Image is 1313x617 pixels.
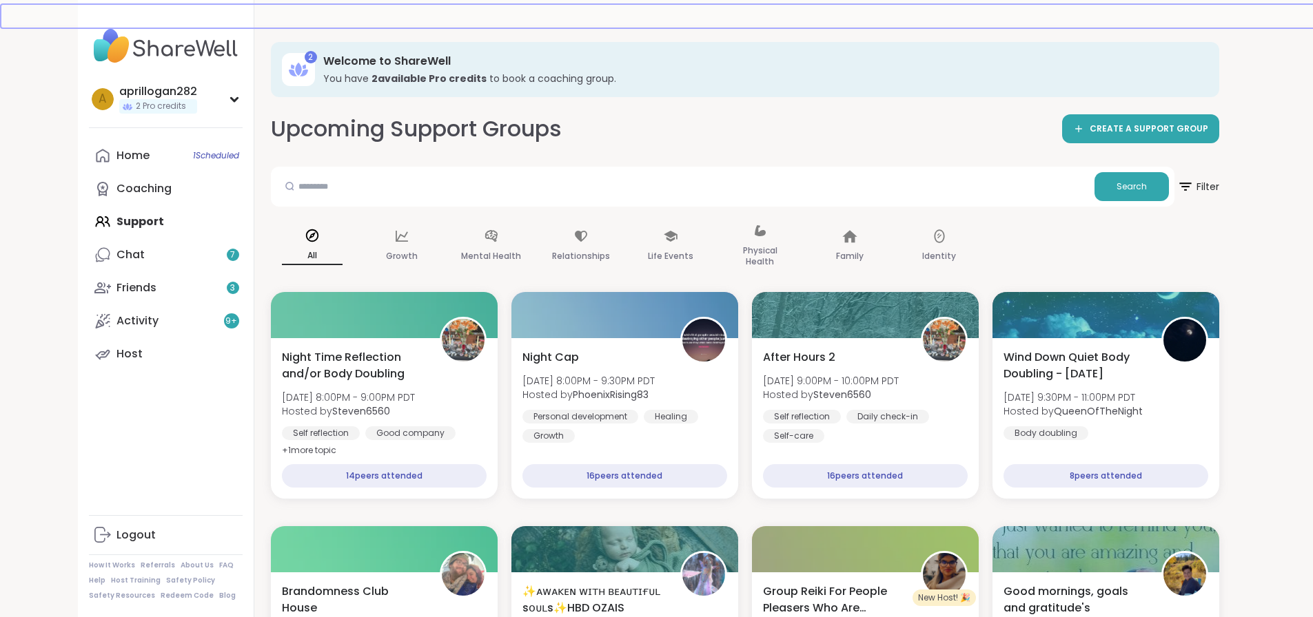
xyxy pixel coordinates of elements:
span: 7 [230,249,235,261]
div: Growth [522,429,575,443]
a: Blog [219,591,236,600]
div: Healing [644,410,698,423]
p: All [282,247,343,265]
div: Friends [116,280,156,295]
a: Friends3 [89,271,243,304]
div: 16 peers attended [522,464,727,488]
span: 3 [230,282,235,294]
div: 16 peers attended [763,464,968,488]
p: Mental Health [461,248,521,264]
img: Steven6560 [442,319,485,362]
p: Physical Health [730,242,791,270]
span: After Hours 2 [763,349,835,366]
div: Daily check-in [846,410,929,423]
div: 14 peers attended [282,464,487,488]
span: Filter [1177,170,1219,203]
img: Steven6560 [923,319,966,362]
button: Search [1095,172,1169,201]
span: Brandomness Club House [282,583,425,616]
div: Self reflection [282,426,360,440]
img: odesyss [923,553,966,596]
span: [DATE] 9:00PM - 10:00PM PDT [763,374,899,388]
img: PhoenixRising83 [682,319,725,362]
span: Good mornings, goals and gratitude's [1004,583,1146,616]
span: 9 + [225,315,237,327]
span: Wind Down Quiet Body Doubling - [DATE] [1004,349,1146,382]
a: How It Works [89,561,135,570]
h2: Upcoming Support Groups [271,114,562,145]
span: Hosted by [1004,404,1143,418]
div: Body doubling [1004,426,1088,440]
span: Night Cap [522,349,579,366]
span: Search [1117,180,1147,193]
p: Life Events [648,248,693,264]
span: Hosted by [282,404,415,418]
b: QueenOfTheNight [1054,404,1143,418]
h3: You have to book a coaching group. [323,72,1200,85]
a: About Us [181,561,214,570]
img: BRandom502 [442,553,485,596]
h3: Welcome to ShareWell [323,54,1200,69]
span: a [99,90,106,108]
span: Hosted by [522,388,655,401]
iframe: Spotlight [151,182,162,194]
div: Logout [116,527,156,543]
b: Steven6560 [332,404,390,418]
div: Chat [116,247,145,262]
a: Activity9+ [89,304,243,337]
div: 8 peers attended [1004,464,1208,488]
a: Host [89,337,243,370]
a: Coaching [89,172,243,205]
b: Steven6560 [813,388,871,401]
img: ShareWell Nav Logo [89,22,243,70]
span: Hosted by [763,388,899,401]
div: Activity [116,313,159,328]
div: Host [116,346,143,362]
span: Night Time Reflection and/or Body Doubling [282,349,425,382]
a: FAQ [219,561,234,570]
img: CharityRoss [1163,553,1206,596]
button: Filter [1177,167,1219,207]
span: [DATE] 9:30PM - 11:00PM PDT [1004,390,1143,404]
div: aprillogan282 [119,84,197,99]
span: Group Reiki For People Pleasers Who Are Exhausted [763,583,906,616]
a: Safety Resources [89,591,155,600]
a: Help [89,576,105,585]
b: 2 available Pro credit s [371,72,487,85]
a: Home1Scheduled [89,139,243,172]
a: CREATE A SUPPORT GROUP [1062,114,1219,143]
p: Growth [386,248,418,264]
div: Home [116,148,150,163]
a: Host Training [111,576,161,585]
span: 1 Scheduled [193,150,239,161]
span: CREATE A SUPPORT GROUP [1090,123,1208,135]
span: ✨ᴀᴡᴀᴋᴇɴ ᴡɪᴛʜ ʙᴇᴀᴜᴛɪғᴜʟ sᴏᴜʟs✨HBD OZAIS [522,583,665,616]
p: Identity [922,248,956,264]
img: QueenOfTheNight [1163,319,1206,362]
div: Self-care [763,429,824,443]
div: Good company [365,426,456,440]
span: 2 Pro credits [136,101,186,112]
b: PhoenixRising83 [573,388,649,401]
div: Coaching [116,181,172,196]
img: lyssa [682,553,725,596]
a: Safety Policy [166,576,215,585]
span: [DATE] 8:00PM - 9:00PM PDT [282,390,415,404]
p: Relationships [552,248,610,264]
a: Logout [89,519,243,552]
div: New Host! 🎉 [913,589,976,606]
span: [DATE] 8:00PM - 9:30PM PDT [522,374,655,388]
p: Family [836,248,864,264]
a: Chat7 [89,238,243,271]
a: Redeem Code [161,591,214,600]
div: 2 [305,51,317,63]
div: Personal development [522,410,638,423]
div: Self reflection [763,410,841,423]
a: Referrals [141,561,175,570]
